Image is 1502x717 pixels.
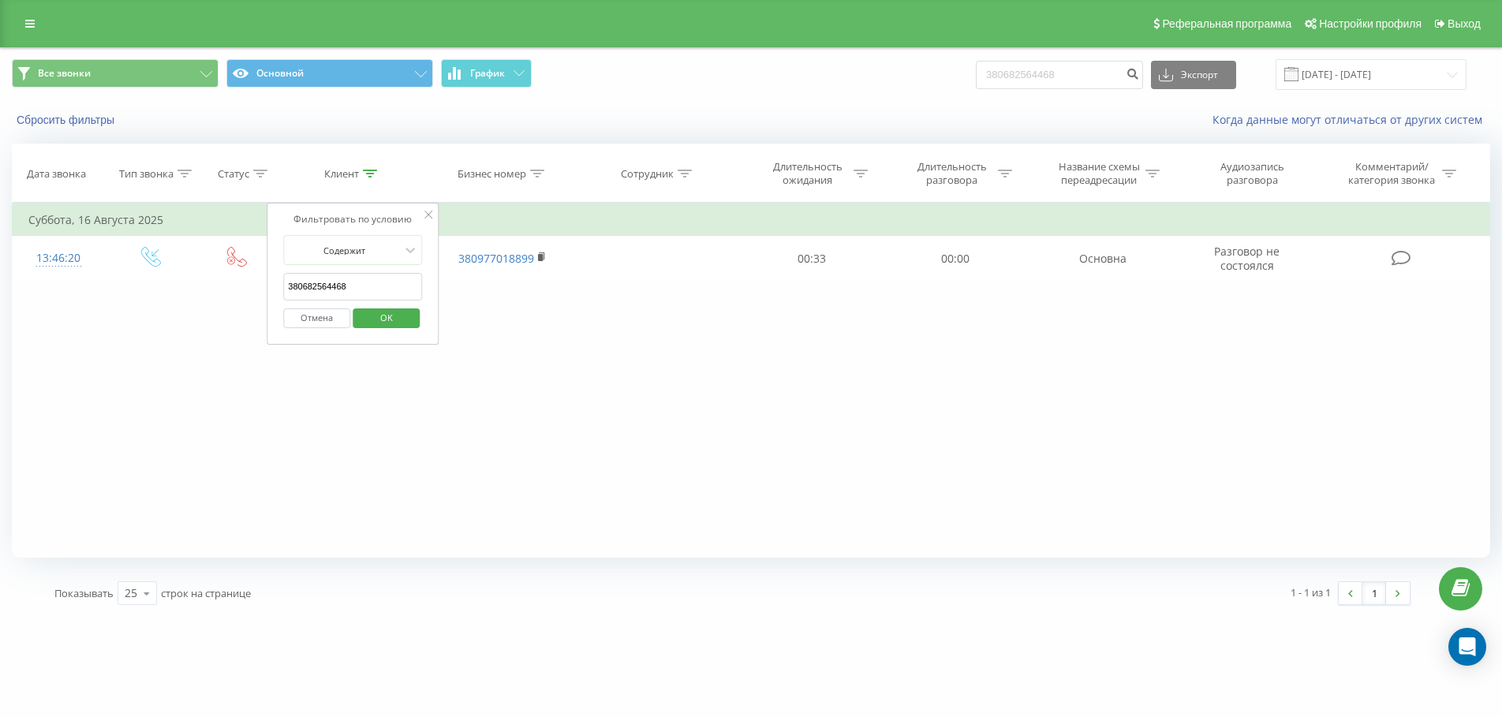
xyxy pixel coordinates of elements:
[1291,584,1331,600] div: 1 - 1 из 1
[119,167,174,181] div: Тип звонка
[1151,61,1236,89] button: Экспорт
[27,167,86,181] div: Дата звонка
[12,113,122,127] button: Сбросить фильтры
[1057,160,1141,187] div: Название схемы переадресации
[1028,236,1178,282] td: Основна
[125,585,137,601] div: 25
[28,243,89,274] div: 13:46:20
[1346,160,1438,187] div: Комментарий/категория звонка
[364,305,409,330] span: OK
[458,167,526,181] div: Бизнес номер
[1212,112,1490,127] a: Когда данные могут отличаться от других систем
[283,273,422,301] input: Введите значение
[161,586,251,600] span: строк на странице
[324,167,359,181] div: Клиент
[1214,244,1280,273] span: Разговор не состоялся
[441,59,532,88] button: График
[1319,17,1422,30] span: Настройки профиля
[1162,17,1291,30] span: Реферальная программа
[283,308,350,328] button: Отмена
[1362,582,1386,604] a: 1
[621,167,674,181] div: Сотрудник
[1201,160,1303,187] div: Аудиозапись разговора
[226,59,433,88] button: Основной
[54,586,114,600] span: Показывать
[13,204,1490,236] td: Суббота, 16 Августа 2025
[765,160,850,187] div: Длительность ожидания
[1448,628,1486,666] div: Open Intercom Messenger
[458,251,534,266] a: 380977018899
[283,211,422,227] div: Фильтровать по условию
[910,160,994,187] div: Длительность разговора
[739,236,884,282] td: 00:33
[976,61,1143,89] input: Поиск по номеру
[470,68,505,79] span: График
[353,308,420,328] button: OK
[218,167,249,181] div: Статус
[1448,17,1481,30] span: Выход
[38,67,91,80] span: Все звонки
[12,59,219,88] button: Все звонки
[884,236,1028,282] td: 00:00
